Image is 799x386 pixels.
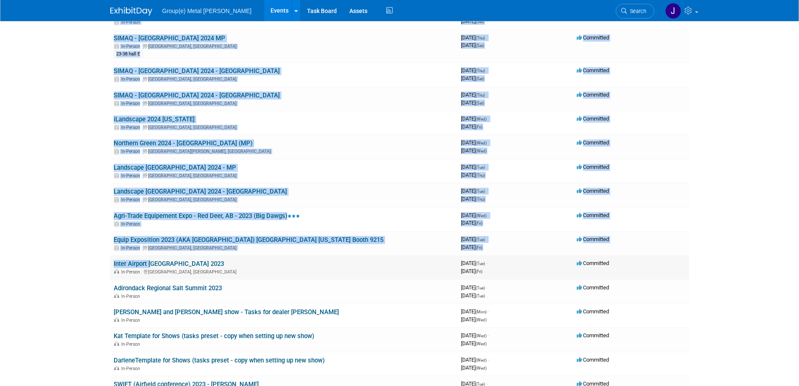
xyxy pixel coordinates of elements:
div: [GEOGRAPHIC_DATA], [GEOGRAPHIC_DATA] [114,196,454,202]
div: [GEOGRAPHIC_DATA], [GEOGRAPHIC_DATA] [114,268,454,275]
a: DarleneTemplate for Shows (tasks preset - copy when setting up new show) [114,357,325,364]
img: In-Person Event [114,221,119,226]
span: (Wed) [476,358,487,362]
span: [DATE] [461,220,482,226]
span: Committed [577,284,609,291]
a: Inter Airport [GEOGRAPHIC_DATA] 2023 [114,260,224,268]
span: In-Person [121,101,143,106]
span: (Tue) [476,261,485,266]
img: In-Person Event [114,125,119,129]
span: In-Person [121,269,143,275]
span: [DATE] [461,75,484,81]
span: Group(e) Metal [PERSON_NAME] [162,8,252,14]
span: (Tue) [476,189,485,194]
span: Committed [577,116,609,122]
img: In-Person Event [114,245,119,249]
span: [DATE] [461,139,489,146]
span: [DATE] [461,365,487,371]
span: (Fri) [476,245,482,250]
span: (Wed) [476,149,487,153]
span: [DATE] [461,34,487,41]
span: (Thu) [476,93,485,97]
span: (Wed) [476,117,487,121]
span: - [488,308,489,315]
span: [DATE] [461,357,489,363]
span: - [486,236,487,242]
span: - [486,92,487,98]
span: (Wed) [476,333,487,338]
span: (Thu) [476,173,485,178]
div: [GEOGRAPHIC_DATA], [GEOGRAPHIC_DATA] [114,42,454,49]
a: Agri-Trade Equipement Expo - Red Deer, AB - 2023 (Big Dawgs) [114,212,300,220]
img: In-Person Event [114,76,119,81]
a: [PERSON_NAME] and [PERSON_NAME] show - Tasks for dealer [PERSON_NAME] [114,308,339,316]
img: In-Person Event [114,197,119,201]
img: In-Person Event [114,294,119,298]
span: (Tue) [476,294,485,298]
div: [GEOGRAPHIC_DATA], [GEOGRAPHIC_DATA] [114,123,454,130]
span: (Thu) [476,197,485,202]
span: - [486,188,487,194]
span: In-Person [121,341,143,347]
span: - [486,284,487,291]
span: (Wed) [476,141,487,145]
span: - [486,67,487,74]
a: SIMAQ - [GEOGRAPHIC_DATA] 2024 MP [114,34,225,42]
span: [DATE] [461,67,487,74]
span: Committed [577,92,609,98]
span: Committed [577,212,609,218]
img: In-Person Event [114,341,119,346]
span: - [486,164,487,170]
div: [GEOGRAPHIC_DATA][PERSON_NAME], [GEOGRAPHIC_DATA] [114,147,454,154]
a: Landscape [GEOGRAPHIC_DATA] 2024 - MP [114,164,236,171]
div: [GEOGRAPHIC_DATA], [GEOGRAPHIC_DATA] [114,100,454,106]
span: Committed [577,164,609,170]
span: (Wed) [476,318,487,322]
span: Committed [577,188,609,194]
span: - [486,260,487,266]
span: In-Person [121,366,143,371]
div: [GEOGRAPHIC_DATA], [GEOGRAPHIC_DATA] [114,172,454,179]
span: [DATE] [461,316,487,323]
span: [DATE] [461,244,482,250]
span: [DATE] [461,172,485,178]
span: (Wed) [476,213,487,218]
span: - [488,357,489,363]
span: [DATE] [461,236,487,242]
span: (Wed) [476,366,487,370]
span: In-Person [121,149,143,154]
span: (Thu) [476,36,485,40]
span: [DATE] [461,116,489,122]
span: (Wed) [476,341,487,346]
span: [DATE] [461,268,482,274]
span: Committed [577,34,609,41]
span: [DATE] [461,188,487,194]
span: In-Person [121,245,143,251]
span: [DATE] [461,292,485,299]
div: [GEOGRAPHIC_DATA], [GEOGRAPHIC_DATA] [114,75,454,82]
span: In-Person [121,125,143,130]
span: - [488,212,489,218]
span: Committed [577,236,609,242]
span: [DATE] [461,147,487,154]
span: (Thu) [476,68,485,73]
span: In-Person [121,197,143,202]
span: Committed [577,332,609,339]
a: SIMAQ - [GEOGRAPHIC_DATA] 2024 - [GEOGRAPHIC_DATA] [114,67,280,75]
img: In-Person Event [114,44,119,48]
span: [DATE] [461,308,489,315]
span: In-Person [121,44,143,49]
span: In-Person [121,19,143,25]
a: Northern Green 2024 - [GEOGRAPHIC_DATA] (MP) [114,139,252,147]
span: In-Person [121,76,143,82]
span: [DATE] [461,340,487,347]
span: [DATE] [461,196,485,202]
span: [DATE] [461,332,489,339]
span: (Sat) [476,101,484,105]
span: [DATE] [461,164,487,170]
span: Committed [577,357,609,363]
a: iLandscape 2024 [US_STATE] [114,116,195,123]
span: In-Person [121,173,143,179]
span: [DATE] [461,123,482,130]
a: Equip Exposition 2023 (AKA [GEOGRAPHIC_DATA]) [GEOGRAPHIC_DATA] [US_STATE] Booth 9215 [114,236,383,244]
